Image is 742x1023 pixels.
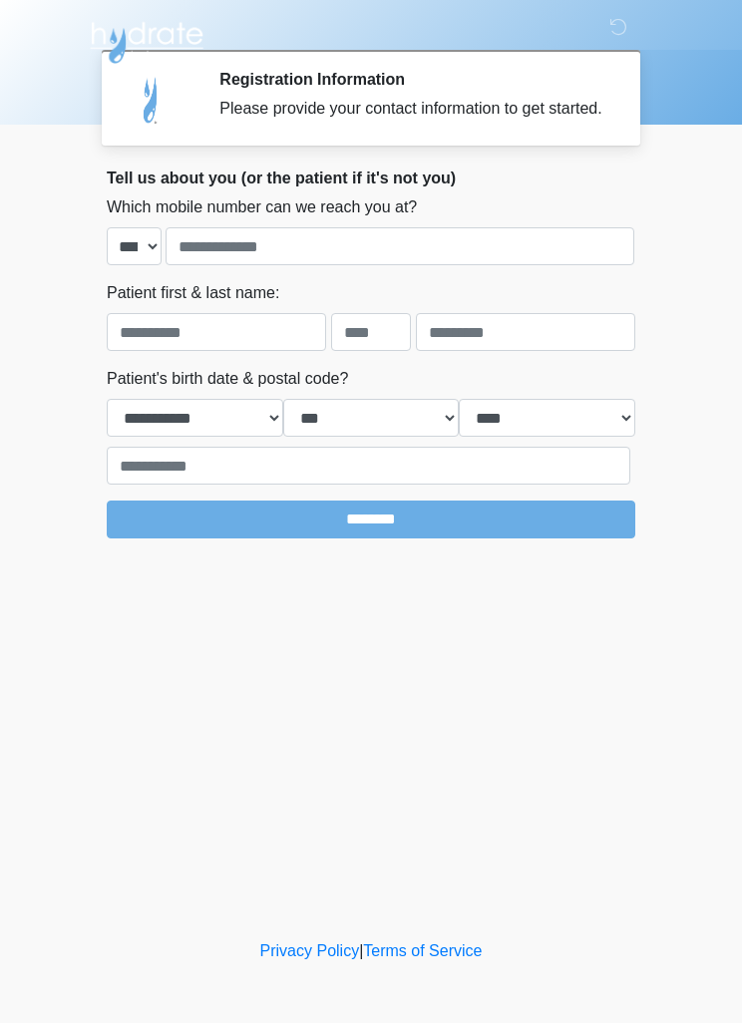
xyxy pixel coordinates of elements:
img: Agent Avatar [122,70,182,130]
a: | [359,942,363,959]
h2: Tell us about you (or the patient if it's not you) [107,169,635,187]
label: Patient's birth date & postal code? [107,367,348,391]
label: Which mobile number can we reach you at? [107,195,417,219]
img: Hydrate IV Bar - Scottsdale Logo [87,15,206,65]
a: Privacy Policy [260,942,360,959]
div: Please provide your contact information to get started. [219,97,605,121]
label: Patient first & last name: [107,281,279,305]
a: Terms of Service [363,942,482,959]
